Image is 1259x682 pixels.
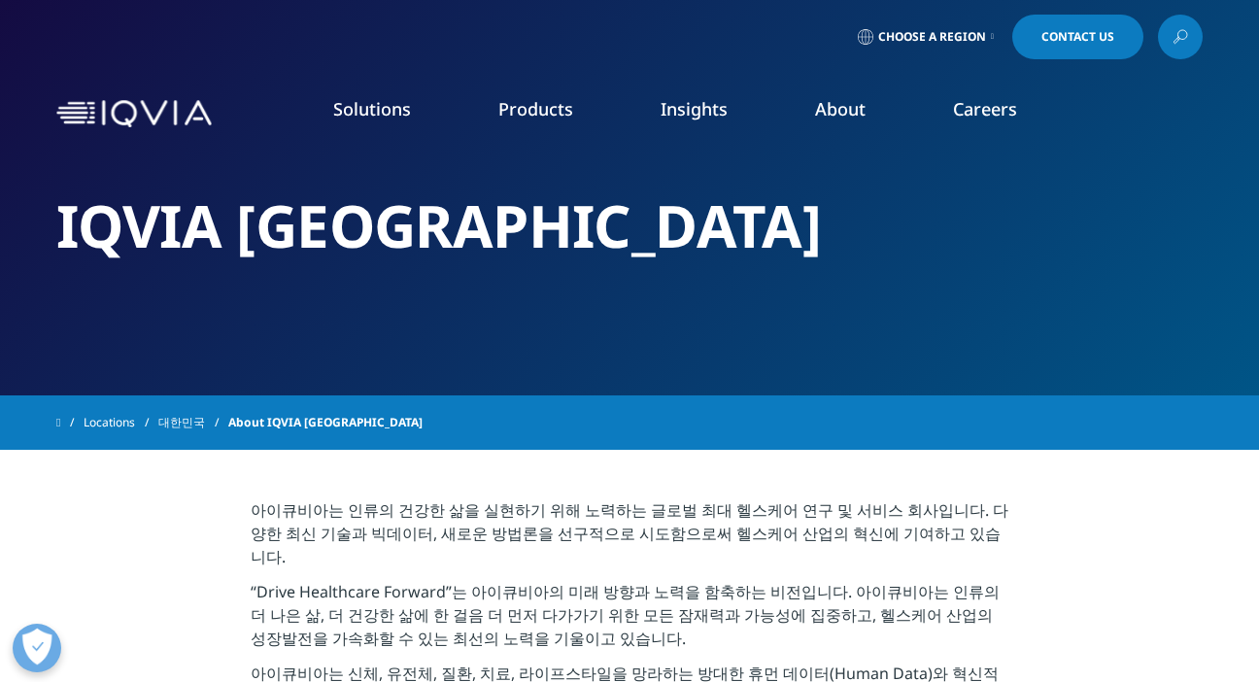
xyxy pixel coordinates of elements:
a: Locations [84,405,158,440]
nav: Primary [220,68,1203,159]
span: Choose a Region [878,29,986,45]
a: Products [498,97,573,120]
p: “Drive Healthcare Forward”는 아이큐비아의 미래 방향과 노력을 함축하는 비전입니다. 아이큐비아는 인류의 더 나은 삶, 더 건강한 삶에 한 걸음 더 먼저 다... [251,580,1009,662]
a: About [815,97,866,120]
a: Contact Us [1012,15,1143,59]
a: Insights [661,97,728,120]
h2: IQVIA [GEOGRAPHIC_DATA] [56,189,1203,262]
p: 아이큐비아는 인류의 건강한 삶을 실현하기 위해 노력하는 글로벌 최대 헬스케어 연구 및 서비스 회사입니다. 다양한 최신 기술과 빅데이터, 새로운 방법론을 선구적으로 시도함으로써... [251,498,1009,580]
a: 대한민국 [158,405,228,440]
span: About IQVIA [GEOGRAPHIC_DATA] [228,405,423,440]
button: 개방형 기본 설정 [13,624,61,672]
a: Careers [953,97,1017,120]
span: Contact Us [1041,31,1114,43]
a: Solutions [333,97,411,120]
